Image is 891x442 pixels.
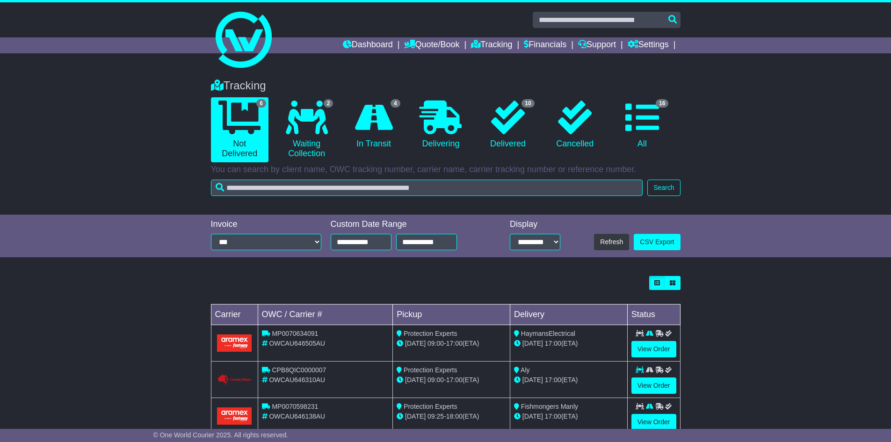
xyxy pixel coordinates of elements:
[545,413,561,420] span: 17:00
[631,414,676,430] a: View Order
[269,340,325,347] span: OWCAU646505AU
[405,376,426,384] span: [DATE]
[272,330,318,337] span: MP0070634091
[278,97,335,162] a: 2 Waiting Collection
[272,403,318,410] span: MP0070598231
[471,37,512,53] a: Tracking
[404,37,459,53] a: Quote/Book
[217,374,252,385] img: GetCarrierServiceLogo
[524,37,566,53] a: Financials
[217,407,252,425] img: Aramex.png
[628,37,669,53] a: Settings
[258,304,393,325] td: OWC / Carrier #
[522,340,543,347] span: [DATE]
[521,403,578,410] span: Fishmongers Manly
[272,366,326,374] span: CPB8QIC0000007
[427,376,444,384] span: 09:00
[269,413,325,420] span: OWCAU646138AU
[256,99,266,108] span: 6
[578,37,616,53] a: Support
[514,339,623,348] div: (ETA)
[647,180,680,196] button: Search
[404,330,457,337] span: Protection Experts
[211,97,268,162] a: 6 Not Delivered
[656,99,668,108] span: 16
[521,330,575,337] span: HaymansElectrical
[522,376,543,384] span: [DATE]
[331,219,481,230] div: Custom Date Range
[404,366,457,374] span: Protection Experts
[324,99,333,108] span: 2
[522,413,543,420] span: [DATE]
[613,97,671,152] a: 16 All
[634,234,680,250] a: CSV Export
[397,375,506,385] div: - (ETA)
[514,412,623,421] div: (ETA)
[404,403,457,410] span: Protection Experts
[391,99,400,108] span: 4
[545,376,561,384] span: 17:00
[510,304,627,325] td: Delivery
[446,413,463,420] span: 18:00
[631,377,676,394] a: View Order
[427,413,444,420] span: 09:25
[397,412,506,421] div: - (ETA)
[206,79,685,93] div: Tracking
[546,97,604,152] a: Cancelled
[345,97,402,152] a: 4 In Transit
[269,376,325,384] span: OWCAU646310AU
[405,340,426,347] span: [DATE]
[153,431,289,439] span: © One World Courier 2025. All rights reserved.
[427,340,444,347] span: 09:00
[479,97,536,152] a: 10 Delivered
[514,375,623,385] div: (ETA)
[393,304,510,325] td: Pickup
[211,219,321,230] div: Invoice
[446,376,463,384] span: 17:00
[631,341,676,357] a: View Order
[545,340,561,347] span: 17:00
[412,97,470,152] a: Delivering
[594,234,629,250] button: Refresh
[397,339,506,348] div: - (ETA)
[627,304,680,325] td: Status
[521,366,529,374] span: Aly
[211,165,681,175] p: You can search by client name, OWC tracking number, carrier name, carrier tracking number or refe...
[446,340,463,347] span: 17:00
[510,219,560,230] div: Display
[217,334,252,352] img: Aramex.png
[522,99,534,108] span: 10
[211,304,258,325] td: Carrier
[405,413,426,420] span: [DATE]
[343,37,393,53] a: Dashboard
